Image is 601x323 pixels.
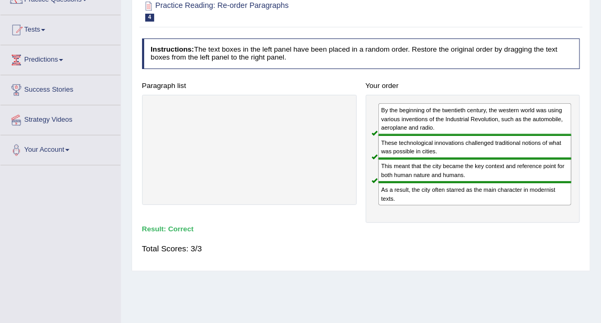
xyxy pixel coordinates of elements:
a: Success Stories [1,75,121,102]
div: As a result, the city often starred as the main character in modernist texts. [378,182,572,205]
a: Strategy Videos [1,105,121,132]
h4: Your order [366,82,580,90]
a: Predictions [1,45,121,72]
span: 4 [145,14,155,22]
b: Instructions: [151,45,194,53]
div: Total Scores: 3/3 [142,238,580,259]
a: Tests [1,15,121,42]
div: By the beginning of the twentieth century, the western world was using various inventions of the ... [378,103,572,135]
a: Your Account [1,135,121,162]
h4: Result: [142,226,580,233]
h4: The text boxes in the left panel have been placed in a random order. Restore the original order b... [142,38,580,68]
div: This meant that the city became the key context and reference point for both human nature and hum... [378,159,572,182]
h4: Paragraph list [142,82,357,90]
div: These technological innovations challenged traditional notions of what was possible in cities. [378,135,572,159]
